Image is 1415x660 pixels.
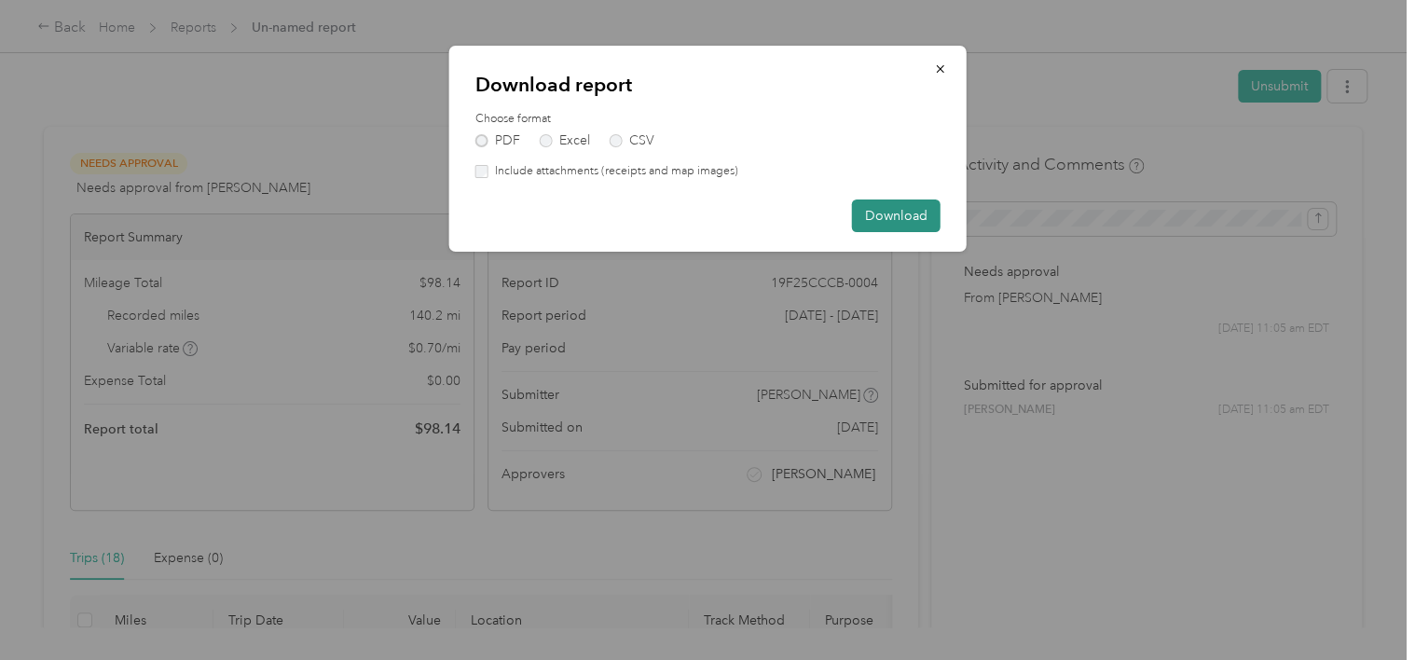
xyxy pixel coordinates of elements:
button: Download [852,199,941,232]
label: PDF [475,134,520,147]
p: Download report [475,72,941,98]
label: Choose format [475,111,941,128]
label: Include attachments (receipts and map images) [488,163,738,180]
iframe: Everlance-gr Chat Button Frame [1311,556,1415,660]
label: Excel [540,134,590,147]
label: CSV [610,134,654,147]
